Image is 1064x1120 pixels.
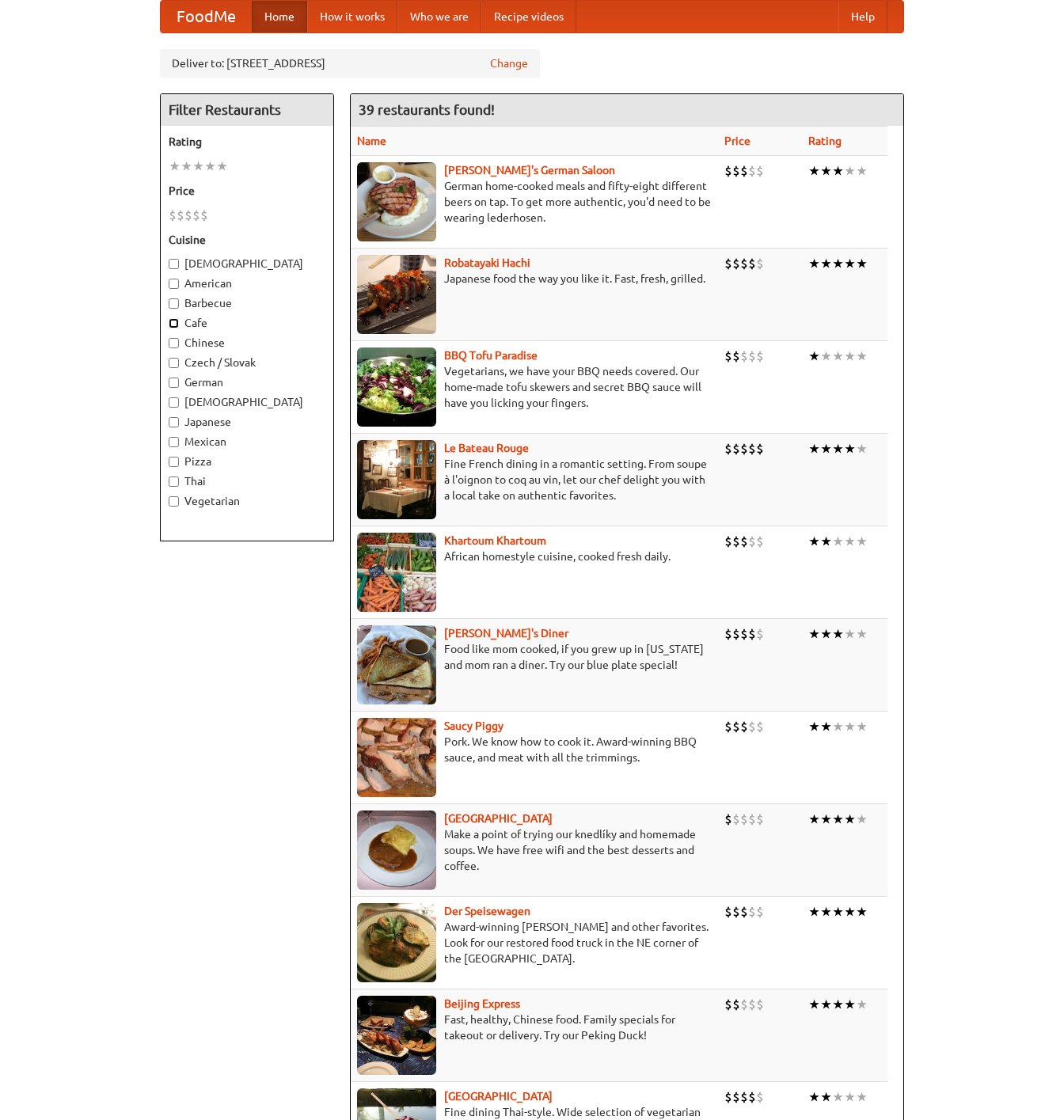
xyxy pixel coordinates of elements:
li: $ [748,1088,756,1106]
label: Cafe [169,315,325,331]
li: $ [748,255,756,272]
a: Change [490,55,528,71]
li: $ [756,440,764,457]
li: ★ [808,903,820,921]
b: [GEOGRAPHIC_DATA] [444,812,553,825]
li: $ [732,996,740,1013]
li: ★ [844,255,856,272]
li: $ [756,533,764,550]
img: robatayaki.jpg [357,255,436,334]
input: American [169,279,179,289]
li: ★ [832,625,844,643]
li: ★ [856,347,868,365]
input: [DEMOGRAPHIC_DATA] [169,397,179,408]
li: $ [724,811,732,828]
a: Who we are [397,1,481,32]
li: $ [748,162,756,180]
li: ★ [820,996,832,1013]
li: ★ [856,903,868,921]
input: Mexican [169,437,179,447]
img: speisewagen.jpg [357,903,436,982]
input: Thai [169,476,179,487]
a: Saucy Piggy [444,719,503,732]
li: $ [756,347,764,365]
li: ★ [844,718,856,735]
li: $ [756,255,764,272]
li: $ [740,996,748,1013]
img: sallys.jpg [357,625,436,704]
li: ★ [808,996,820,1013]
li: ★ [856,1088,868,1106]
li: $ [724,440,732,457]
li: $ [748,718,756,735]
b: [GEOGRAPHIC_DATA] [444,1090,553,1103]
label: Japanese [169,414,325,430]
li: ★ [216,158,228,175]
li: ★ [808,533,820,550]
img: esthers.jpg [357,162,436,241]
img: khartoum.jpg [357,533,436,612]
li: ★ [808,347,820,365]
li: ★ [808,811,820,828]
li: $ [740,625,748,643]
a: Recipe videos [481,1,576,32]
li: $ [732,255,740,272]
li: ★ [844,533,856,550]
b: Khartoum Khartoum [444,534,546,547]
p: Award-winning [PERSON_NAME] and other favorites. Look for our restored food truck in the NE corne... [357,919,712,966]
li: $ [724,718,732,735]
p: German home-cooked meals and fifty-eight different beers on tap. To get more authentic, you'd nee... [357,178,712,226]
a: Home [252,1,307,32]
li: ★ [808,625,820,643]
li: ★ [856,996,868,1013]
input: Cafe [169,318,179,328]
label: Pizza [169,454,325,469]
li: $ [748,440,756,457]
a: Beijing Express [444,997,520,1010]
li: ★ [820,533,832,550]
a: How it works [307,1,397,32]
img: czechpoint.jpg [357,811,436,890]
li: $ [748,903,756,921]
li: $ [184,207,192,224]
li: $ [748,533,756,550]
a: [PERSON_NAME]'s German Saloon [444,164,615,177]
a: Der Speisewagen [444,905,530,917]
li: ★ [204,158,216,175]
li: ★ [820,162,832,180]
li: ★ [820,718,832,735]
li: ★ [832,440,844,457]
img: saucy.jpg [357,718,436,797]
li: ★ [844,903,856,921]
li: $ [724,903,732,921]
div: Deliver to: [STREET_ADDRESS] [160,49,540,78]
label: Vegetarian [169,493,325,509]
p: Make a point of trying our knedlíky and homemade soups. We have free wifi and the best desserts a... [357,826,712,874]
label: [DEMOGRAPHIC_DATA] [169,256,325,271]
a: Le Bateau Rouge [444,442,529,454]
li: ★ [856,440,868,457]
li: ★ [844,1088,856,1106]
ng-pluralize: 39 restaurants found! [359,102,495,117]
li: ★ [832,1088,844,1106]
img: bateaurouge.jpg [357,440,436,519]
li: ★ [832,162,844,180]
li: $ [740,903,748,921]
h5: Cuisine [169,232,325,248]
li: $ [732,811,740,828]
li: ★ [820,811,832,828]
a: [PERSON_NAME]'s Diner [444,627,568,640]
li: $ [748,996,756,1013]
li: ★ [820,625,832,643]
li: ★ [192,158,204,175]
li: $ [756,718,764,735]
img: beijing.jpg [357,996,436,1075]
input: Vegetarian [169,496,179,507]
li: $ [169,207,177,224]
img: tofuparadise.jpg [357,347,436,427]
li: $ [756,996,764,1013]
li: ★ [832,347,844,365]
li: $ [748,347,756,365]
input: Chinese [169,338,179,348]
li: ★ [808,255,820,272]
